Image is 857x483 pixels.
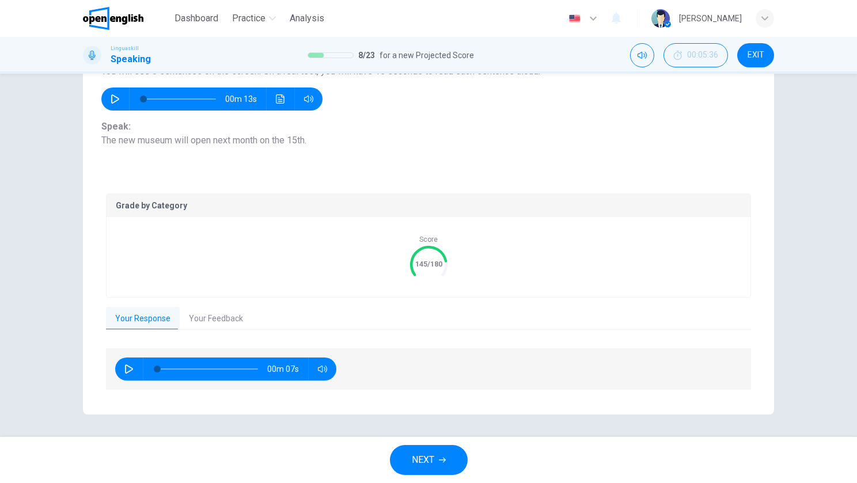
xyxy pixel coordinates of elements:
button: Click to see the audio transcription [271,88,290,111]
span: Dashboard [175,12,218,25]
button: NEXT [390,445,468,475]
span: Score [419,235,438,244]
span: 00m 13s [225,88,266,111]
span: 00m 07s [267,358,308,381]
button: Your Response [106,307,180,331]
span: NEXT [412,452,434,468]
a: OpenEnglish logo [83,7,170,30]
span: for a new Projected Score [380,48,474,62]
b: Speak: [101,121,131,132]
p: Grade by Category [116,201,741,210]
img: en [567,14,582,23]
h1: Speaking [111,52,151,66]
div: [PERSON_NAME] [679,12,742,25]
span: Practice [232,12,266,25]
div: Mute [630,43,654,67]
span: The new museum will open next month on the 15th. [101,120,756,147]
button: Practice [227,8,280,29]
img: OpenEnglish logo [83,7,143,30]
button: Your Feedback [180,307,252,331]
span: 8 / 23 [358,48,375,62]
span: EXIT [748,51,764,60]
text: 145/180 [415,260,442,268]
button: 00:05:36 [663,43,728,67]
span: Analysis [290,12,324,25]
img: Profile picture [651,9,670,28]
div: basic tabs example [106,307,751,331]
div: Hide [663,43,728,67]
span: Linguaskill [111,44,139,52]
button: EXIT [737,43,774,67]
button: Analysis [285,8,329,29]
span: 00:05:36 [687,51,718,60]
button: Dashboard [170,8,223,29]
